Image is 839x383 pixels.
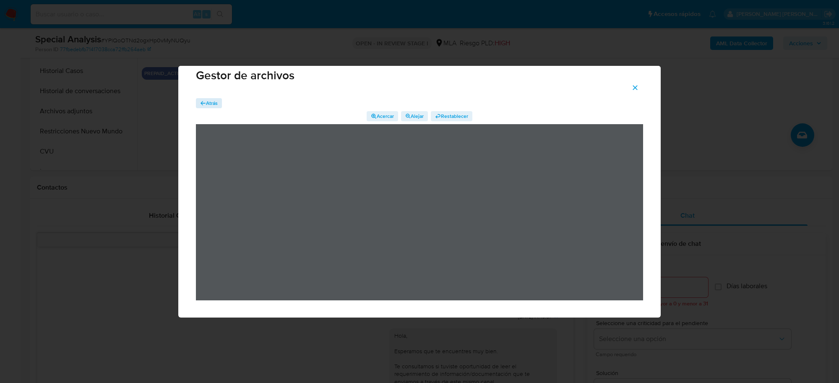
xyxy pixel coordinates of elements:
iframe: melifile150016542036652668.jpg [196,124,643,297]
button: Atrás [196,98,222,108]
span: Acercar [377,111,394,121]
span: Atrás [206,98,218,108]
span: Gestor de archivos [196,70,643,81]
button: Cerrar [620,78,650,98]
button: Restablecer [431,111,472,121]
button: Acercar [367,111,398,121]
span: Alejar [411,111,424,121]
button: Alejar [401,111,428,121]
span: Restablecer [441,111,468,121]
